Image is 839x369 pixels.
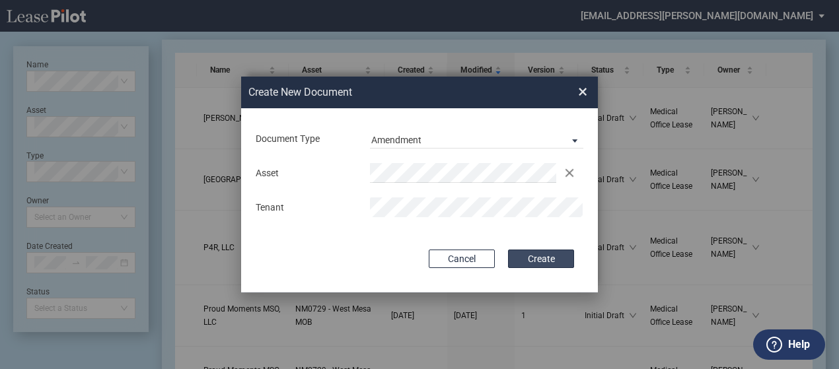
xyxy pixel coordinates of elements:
[371,135,421,145] div: Amendment
[429,250,495,268] button: Cancel
[578,81,587,102] span: ×
[248,201,363,215] div: Tenant
[248,133,363,146] div: Document Type
[248,167,363,180] div: Asset
[788,336,810,353] label: Help
[241,77,598,293] md-dialog: Create New ...
[370,129,583,149] md-select: Document Type: Amendment
[248,85,531,100] h2: Create New Document
[508,250,574,268] button: Create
